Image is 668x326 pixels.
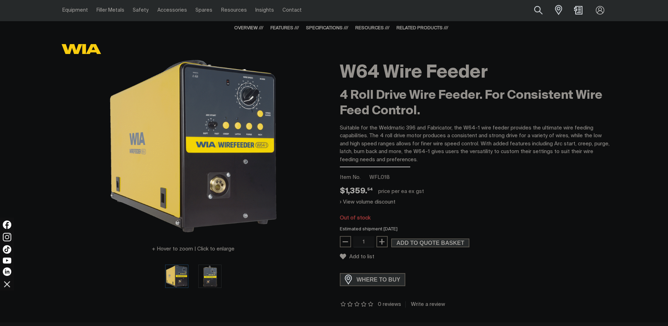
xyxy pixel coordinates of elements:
input: Product name or item number... [518,2,550,18]
p: Suitable for the Weldmatic 396 and Fabricator, the W64-1 wire feeder provides the ultimate wire f... [340,124,610,164]
sup: 54 [367,187,373,191]
span: + [379,236,385,248]
span: WHERE TO BUY [352,274,405,285]
a: RESOURCES /// [355,26,389,30]
span: ADD TO QUOTE BASKET [392,239,469,248]
a: OVERVIEW /// [234,26,263,30]
span: Out of stock [340,215,370,221]
img: W64-1 Wire Feeder [199,265,221,288]
button: Hover to zoom | Click to enlarge [148,245,239,253]
span: − [342,236,349,248]
h1: W64 Wire Feeder [340,61,610,84]
span: $1,359. [340,186,373,197]
button: View volume discount [340,197,395,208]
img: TikTok [3,245,11,254]
div: price per EA [378,188,407,195]
span: WFL018 [369,175,390,180]
a: SPECIFICATIONS /// [306,26,348,30]
img: W64-1 Wire Feeder [105,58,281,234]
div: Estimated shipment [DATE] [334,226,616,233]
a: WHERE TO BUY [340,273,406,286]
a: Shopping cart (0 product(s)) [573,6,584,14]
button: Go to slide 1 [165,265,188,288]
div: Price [340,186,373,197]
a: RELATED PRODUCTS /// [397,26,448,30]
span: Item No. [340,174,368,182]
span: Rating: {0} [340,302,374,307]
button: Search products [526,2,550,18]
span: 0 reviews [378,302,401,307]
button: Go to slide 2 [198,265,221,288]
a: FEATURES /// [270,26,299,30]
a: Write a review [405,301,445,308]
h2: 4 Roll Drive Wire Feeder. For Consistent Wire Feed Control. [340,88,610,119]
img: Facebook [3,221,11,229]
div: ex gst [408,188,424,195]
button: Add W64-1 Wire Feeder to the shopping cart [391,239,469,248]
img: YouTube [3,258,11,264]
img: W64-1 Wire Feeder [166,265,188,288]
img: Instagram [3,233,11,241]
span: Add to list [349,254,374,260]
img: hide socials [1,278,13,290]
button: Add to list [340,253,374,260]
img: LinkedIn [3,267,11,276]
